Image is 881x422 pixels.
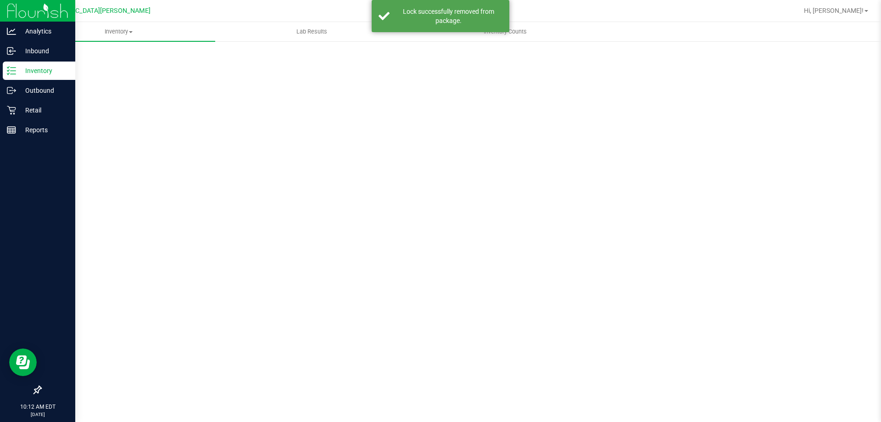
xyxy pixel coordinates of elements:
p: Inventory [16,65,71,76]
p: 10:12 AM EDT [4,403,71,411]
inline-svg: Inventory [7,66,16,75]
inline-svg: Reports [7,125,16,135]
inline-svg: Retail [7,106,16,115]
p: Retail [16,105,71,116]
p: Outbound [16,85,71,96]
span: [GEOGRAPHIC_DATA][PERSON_NAME] [37,7,151,15]
inline-svg: Outbound [7,86,16,95]
span: Hi, [PERSON_NAME]! [804,7,864,14]
span: Lab Results [284,28,340,36]
inline-svg: Analytics [7,27,16,36]
p: [DATE] [4,411,71,418]
iframe: Resource center [9,349,37,376]
inline-svg: Inbound [7,46,16,56]
a: Inventory [22,22,215,41]
p: Reports [16,124,71,135]
p: Inbound [16,45,71,56]
a: Lab Results [215,22,408,41]
span: Inventory [22,28,215,36]
p: Analytics [16,26,71,37]
div: Lock successfully removed from package. [395,7,502,25]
